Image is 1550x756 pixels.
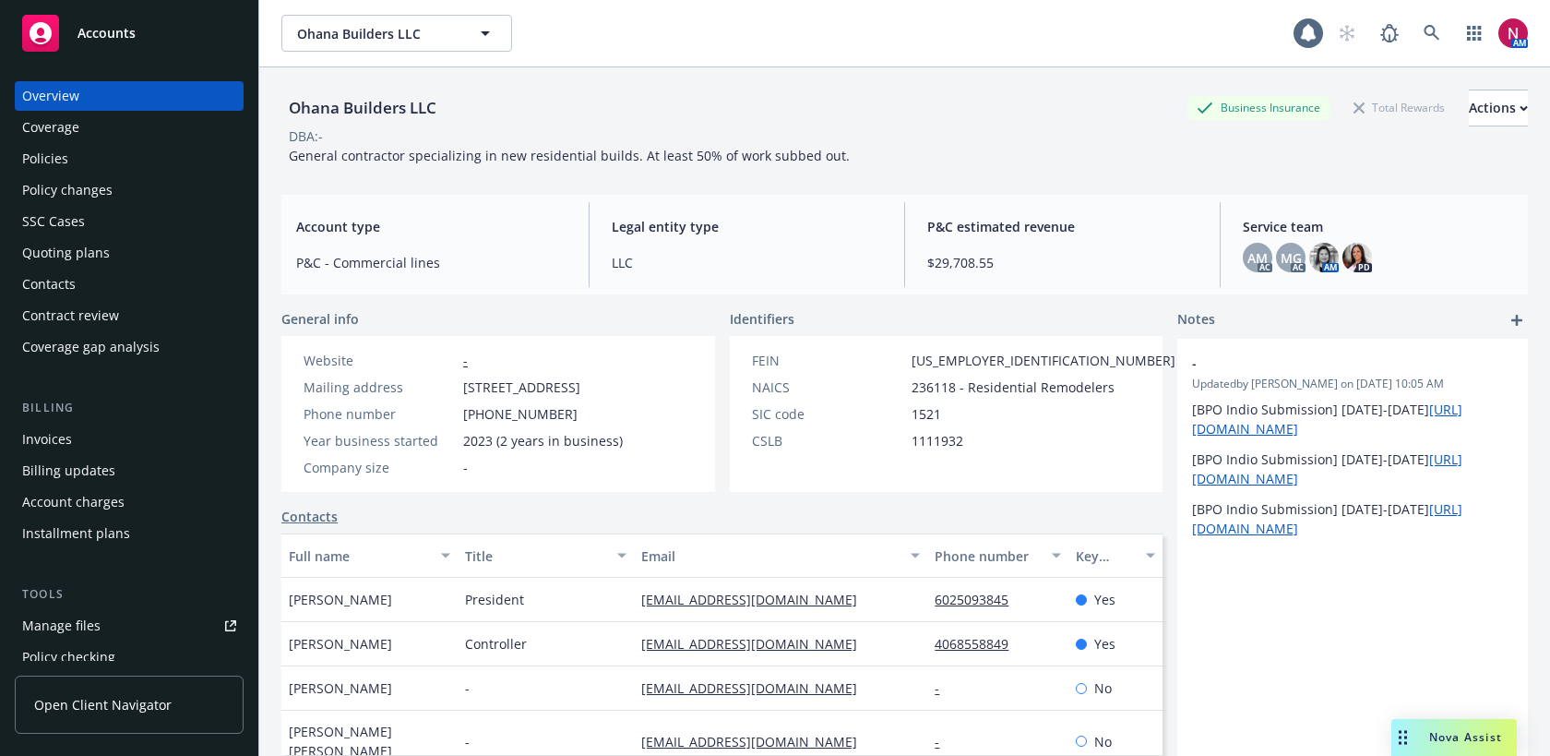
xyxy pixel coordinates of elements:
button: Email [634,534,927,578]
a: Billing updates [15,456,244,486]
div: Coverage gap analysis [22,332,160,362]
a: Switch app [1456,15,1493,52]
div: Billing updates [22,456,115,486]
a: [EMAIL_ADDRESS][DOMAIN_NAME] [641,679,872,697]
a: Policy changes [15,175,244,205]
span: Accounts [77,26,136,41]
p: [BPO Indio Submission] [DATE]-[DATE] [1192,400,1513,438]
p: [BPO Indio Submission] [DATE]-[DATE] [1192,499,1513,538]
div: SSC Cases [22,207,85,236]
div: Key contact [1076,546,1135,566]
a: - [935,679,954,697]
div: Contacts [22,270,76,299]
a: Coverage [15,113,244,142]
span: 1521 [912,404,941,424]
p: [BPO Indio Submission] [DATE]-[DATE] [1192,450,1513,488]
span: Legal entity type [612,217,882,236]
a: [EMAIL_ADDRESS][DOMAIN_NAME] [641,591,872,608]
a: Overview [15,81,244,111]
span: Yes [1094,634,1115,654]
div: CSLB [752,431,904,450]
div: Installment plans [22,519,130,548]
img: photo [1498,18,1528,48]
div: Business Insurance [1187,96,1329,119]
a: Quoting plans [15,238,244,268]
div: Total Rewards [1344,96,1454,119]
span: - [463,458,468,477]
div: Phone number [935,546,1041,566]
button: Key contact [1068,534,1162,578]
span: Identifiers [730,309,794,329]
button: Ohana Builders LLC [281,15,512,52]
a: SSC Cases [15,207,244,236]
span: LLC [612,253,882,272]
span: President [465,590,524,609]
div: Website [304,351,456,370]
a: [EMAIL_ADDRESS][DOMAIN_NAME] [641,733,872,750]
button: Full name [281,534,458,578]
span: 1111932 [912,431,963,450]
span: General contractor specializing in new residential builds. At least 50% of work subbed out. [289,147,850,164]
div: Drag to move [1391,719,1414,756]
div: Coverage [22,113,79,142]
div: Policy changes [22,175,113,205]
div: Company size [304,458,456,477]
button: Actions [1469,90,1528,126]
a: Start snowing [1329,15,1365,52]
span: Service team [1243,217,1513,236]
a: 4068558849 [935,635,1023,653]
span: Ohana Builders LLC [297,24,457,43]
a: - [935,733,954,750]
a: Coverage gap analysis [15,332,244,362]
a: Installment plans [15,519,244,548]
a: Invoices [15,425,244,454]
div: Ohana Builders LLC [281,96,444,120]
span: 2023 (2 years in business) [463,431,623,450]
a: Contract review [15,301,244,330]
div: Email [641,546,900,566]
div: Quoting plans [22,238,110,268]
a: Account charges [15,487,244,517]
a: Report a Bug [1371,15,1408,52]
span: [PERSON_NAME] [289,678,392,698]
img: photo [1309,243,1339,272]
div: Account charges [22,487,125,517]
div: -Updatedby [PERSON_NAME] on [DATE] 10:05 AM[BPO Indio Submission] [DATE]-[DATE][URL][DOMAIN_NAME]... [1177,339,1528,553]
span: General info [281,309,359,329]
a: Policy checking [15,642,244,672]
div: Invoices [22,425,72,454]
div: Manage files [22,611,101,641]
div: Mailing address [304,378,456,397]
span: - [1192,354,1465,373]
div: Policies [22,144,68,174]
span: MG [1281,248,1302,268]
div: Contract review [22,301,119,330]
a: 6025093845 [935,591,1023,608]
div: NAICS [752,378,904,397]
span: No [1094,678,1112,698]
img: photo [1342,243,1372,272]
div: Policy checking [22,642,115,672]
div: Year business started [304,431,456,450]
a: Policies [15,144,244,174]
span: P&C estimated revenue [927,217,1198,236]
span: [US_EMPLOYER_IDENTIFICATION_NUMBER] [912,351,1175,370]
span: No [1094,732,1112,751]
a: Manage files [15,611,244,641]
a: [EMAIL_ADDRESS][DOMAIN_NAME] [641,635,872,653]
a: Contacts [281,507,338,526]
span: [PERSON_NAME] [289,634,392,654]
span: Controller [465,634,527,654]
a: Contacts [15,270,244,299]
span: Open Client Navigator [34,695,172,714]
span: Yes [1094,590,1115,609]
span: - [465,732,470,751]
button: Nova Assist [1391,719,1517,756]
div: Billing [15,399,244,417]
span: Updated by [PERSON_NAME] on [DATE] 10:05 AM [1192,376,1513,392]
span: $29,708.55 [927,253,1198,272]
div: SIC code [752,404,904,424]
div: Full name [289,546,430,566]
span: P&C - Commercial lines [296,253,566,272]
